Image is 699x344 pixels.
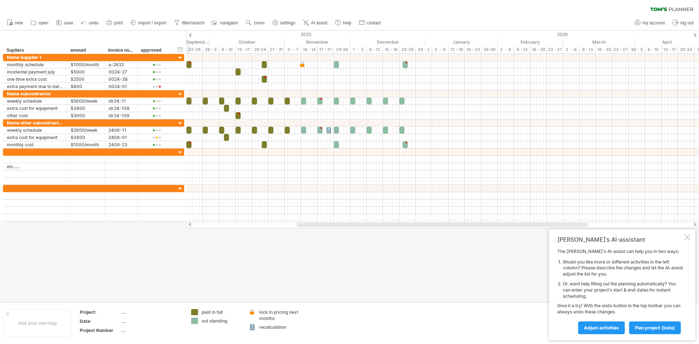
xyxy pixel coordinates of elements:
[259,324,299,330] div: recalculation
[268,46,285,54] div: 27 - 31
[108,141,134,148] div: 2409-23
[498,46,514,54] div: 2 - 6
[7,141,63,148] div: monthly cost
[635,325,675,331] span: plan project (beta)
[5,18,25,28] a: new
[108,127,134,134] div: 2406-11
[186,46,203,54] div: 22-26
[7,61,63,68] div: monthly schedule
[333,18,354,28] a: help
[71,76,101,83] div: $2500
[334,46,350,54] div: 24-28
[80,309,120,315] div: Project:
[54,18,75,28] a: save
[671,18,696,28] a: log out
[182,20,205,25] span: filter/search
[7,90,63,97] div: Name subcontractor
[311,20,327,25] span: AI assist
[71,83,101,90] div: $800
[343,20,351,25] span: help
[530,46,547,54] div: 16 - 20
[498,38,563,46] div: February 2026
[350,46,367,54] div: 1 - 5
[563,38,635,46] div: March 2026
[596,46,612,54] div: 16 - 20
[71,134,101,141] div: $3800
[7,105,63,112] div: extra cost for equipment
[514,46,530,54] div: 9 - 13
[629,321,681,334] a: plan project (beta)
[383,46,399,54] div: 15 - 19
[29,18,51,28] a: open
[104,18,125,28] a: print
[252,46,268,54] div: 20-24
[612,46,629,54] div: 23 - 27
[4,309,72,337] div: Add your own logo
[108,76,134,83] div: 0024-38
[7,47,63,54] div: Supliers
[7,127,63,134] div: weekly schedule
[244,18,266,28] a: zoom
[138,20,166,25] span: import / export
[108,134,134,141] div: 2408-01
[578,321,625,334] a: Adjust activities
[367,20,381,25] span: contact
[416,46,432,54] div: 29 - 2
[219,46,236,54] div: 6 - 10
[557,249,683,334] div: The [PERSON_NAME]'s AI-assist can help you in two ways: Give it a try! With the undo button in th...
[15,20,23,25] span: new
[121,327,182,333] div: ....
[64,20,73,25] span: save
[108,112,134,119] div: str24-109
[481,46,498,54] div: 26-30
[580,46,596,54] div: 9 - 13
[350,38,426,46] div: December 2025
[280,20,295,25] span: settings
[108,98,134,104] div: str24-11
[7,163,63,170] div: etc......
[317,46,334,54] div: 17 - 21
[465,46,481,54] div: 19 - 23
[129,18,169,28] a: import / export
[70,47,100,54] div: amount
[259,309,299,321] div: lock in pricing next months
[71,112,101,119] div: $3000
[426,38,498,46] div: January 2026
[114,20,123,25] span: print
[7,83,63,90] div: extra payment due to delay
[285,46,301,54] div: 3 - 7
[563,46,580,54] div: 2 - 6
[7,112,63,119] div: other cost
[7,54,63,61] div: Name Supplier 1
[210,18,240,28] a: navigator
[89,20,99,25] span: undo
[71,61,101,68] div: $1000/month
[680,20,694,25] span: log out
[202,309,241,315] div: paid in full
[633,18,667,28] a: my account
[301,18,329,28] a: AI assist
[71,98,101,104] div: $5600/week
[202,318,241,324] div: out standing
[285,38,350,46] div: November 2025
[121,309,182,315] div: ....
[80,318,120,324] div: Date:
[645,46,662,54] div: 6 - 10
[584,325,619,331] span: Adjust activities
[203,46,219,54] div: 29 - 3
[108,105,134,112] div: str24-108
[79,18,101,28] a: undo
[80,327,120,333] div: Project Number
[254,20,264,25] span: zoom
[121,318,182,324] div: ....
[7,68,63,75] div: incidental payment july
[108,83,134,90] div: 0024-01
[71,105,101,112] div: $3800
[270,18,297,28] a: settings
[547,46,563,54] div: 23 - 27
[432,46,449,54] div: 5 - 9
[678,46,694,54] div: 20-24
[141,47,172,54] div: approved
[449,46,465,54] div: 12 - 16
[301,46,317,54] div: 10 - 14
